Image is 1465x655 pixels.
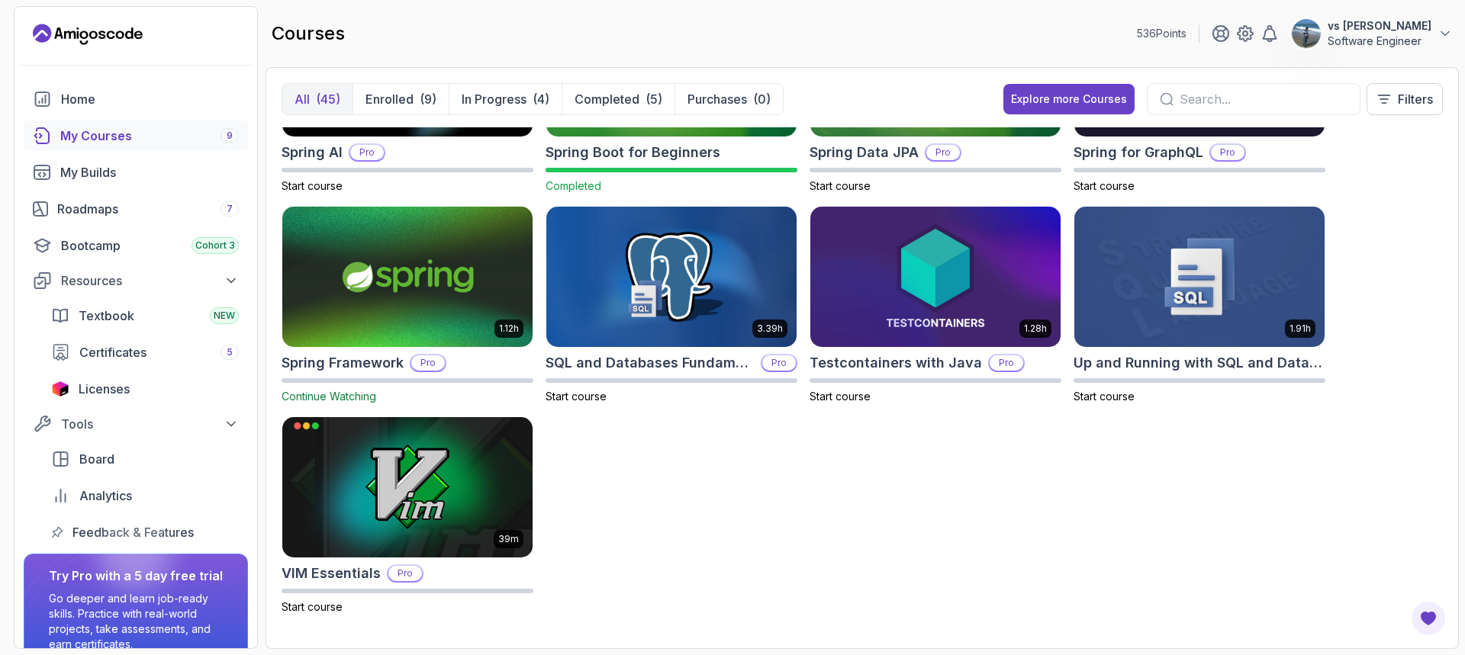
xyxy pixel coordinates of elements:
[195,239,235,252] span: Cohort 3
[498,533,519,545] p: 39m
[61,90,239,108] div: Home
[533,90,549,108] div: (4)
[462,90,526,108] p: In Progress
[61,271,239,290] div: Resources
[449,84,562,114] button: In Progress(4)
[546,207,797,347] img: SQL and Databases Fundamentals card
[1410,600,1447,637] button: Open Feedback Button
[79,307,134,325] span: Textbook
[753,90,771,108] div: (0)
[282,352,404,374] h2: Spring Framework
[810,352,982,374] h2: Testcontainers with Java
[24,157,248,188] a: builds
[350,145,384,160] p: Pro
[79,486,132,505] span: Analytics
[810,207,1061,347] img: Testcontainers with Java card
[42,300,248,331] a: textbook
[1328,18,1431,34] p: vs [PERSON_NAME]
[546,142,720,163] h2: Spring Boot for Beginners
[1024,323,1047,335] p: 1.28h
[1291,18,1453,49] button: user profile imagevs [PERSON_NAME]Software Engineer
[1290,323,1311,335] p: 1.91h
[214,310,235,322] span: NEW
[24,267,248,294] button: Resources
[1367,83,1443,115] button: Filters
[762,355,796,371] p: Pro
[546,390,607,403] span: Start course
[687,90,747,108] p: Purchases
[353,84,449,114] button: Enrolled(9)
[49,591,223,652] p: Go deeper and learn job-ready skills. Practice with real-world projects, take assessments, and ea...
[282,390,376,403] span: Continue Watching
[24,84,248,114] a: home
[57,200,239,218] div: Roadmaps
[60,163,239,181] div: My Builds
[295,90,310,108] p: All
[79,450,114,468] span: Board
[24,120,248,151] a: courses
[1074,207,1325,347] img: Up and Running with SQL and Databases card
[72,523,194,541] span: Feedback & Features
[575,90,639,108] p: Completed
[1328,34,1431,49] p: Software Engineer
[675,84,783,114] button: Purchases(0)
[227,346,233,358] span: 5
[42,374,248,404] a: licenses
[562,84,675,114] button: Completed(5)
[365,90,414,108] p: Enrolled
[24,194,248,224] a: roadmaps
[1074,352,1325,374] h2: Up and Running with SQL and Databases
[1292,19,1321,48] img: user profile image
[420,90,436,108] div: (9)
[24,230,248,261] a: bootcamp
[61,236,239,255] div: Bootcamp
[42,517,248,547] a: feedback
[1180,90,1347,108] input: Search...
[546,352,755,374] h2: SQL and Databases Fundamentals
[33,22,143,47] a: Landing page
[282,179,343,192] span: Start course
[282,142,343,163] h2: Spring AI
[60,127,239,145] div: My Courses
[282,600,343,613] span: Start course
[227,203,233,215] span: 7
[1398,90,1433,108] p: Filters
[546,179,601,192] span: Completed
[1074,390,1135,403] span: Start course
[61,415,239,433] div: Tools
[757,323,783,335] p: 3.39h
[79,343,146,361] span: Certificates
[282,84,353,114] button: All(45)
[282,563,381,584] h2: VIM Essentials
[810,390,871,403] span: Start course
[411,355,445,371] p: Pro
[1137,26,1186,41] p: 536 Points
[646,90,662,108] div: (5)
[499,323,519,335] p: 1.12h
[810,142,919,163] h2: Spring Data JPA
[227,130,233,142] span: 9
[926,145,960,160] p: Pro
[42,444,248,474] a: board
[990,355,1023,371] p: Pro
[1074,179,1135,192] span: Start course
[282,417,533,557] img: VIM Essentials card
[1011,92,1127,107] div: Explore more Courses
[42,337,248,368] a: certificates
[272,21,345,46] h2: courses
[282,207,533,347] img: Spring Framework card
[316,90,340,108] div: (45)
[24,410,248,438] button: Tools
[810,179,871,192] span: Start course
[42,480,248,511] a: analytics
[1003,84,1135,114] button: Explore more Courses
[79,380,130,398] span: Licenses
[388,566,422,581] p: Pro
[51,381,69,397] img: jetbrains icon
[1211,145,1244,160] p: Pro
[1074,142,1203,163] h2: Spring for GraphQL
